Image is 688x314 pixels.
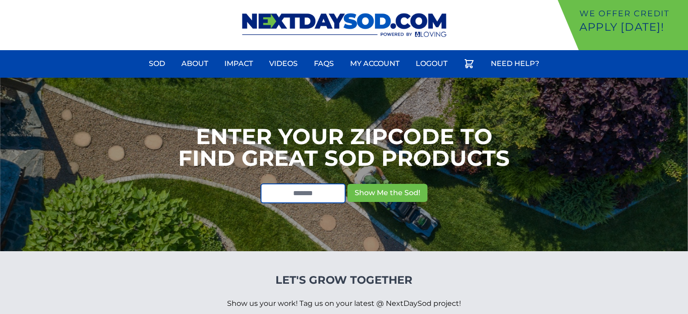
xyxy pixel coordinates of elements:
a: Logout [410,53,453,75]
h1: Enter your Zipcode to Find Great Sod Products [178,126,510,169]
a: FAQs [308,53,339,75]
button: Show Me the Sod! [347,184,427,202]
a: Impact [219,53,258,75]
p: Apply [DATE]! [579,20,684,34]
a: My Account [345,53,405,75]
h4: Let's Grow Together [227,273,461,287]
p: We offer Credit [579,7,684,20]
a: Need Help? [485,53,545,75]
a: Videos [264,53,303,75]
a: About [176,53,214,75]
a: Sod [143,53,171,75]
